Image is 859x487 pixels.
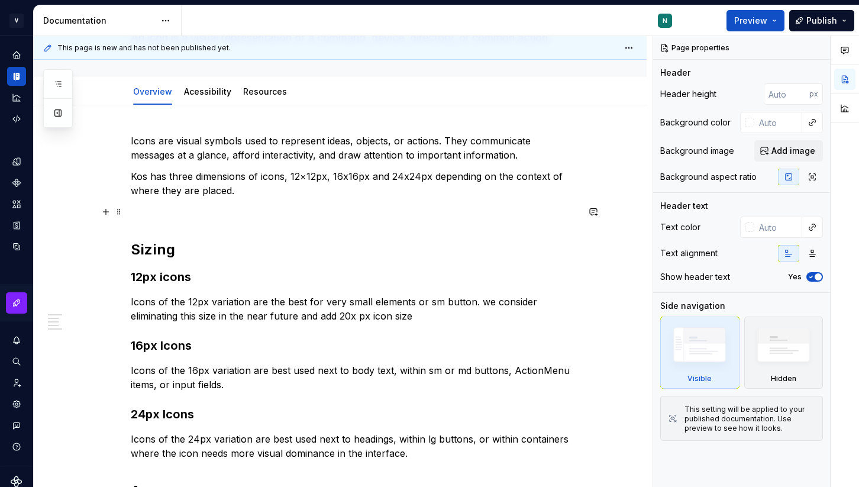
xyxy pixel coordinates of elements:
button: V [2,8,31,33]
div: Hidden [771,374,796,383]
h2: Sizing [131,240,578,259]
button: Add image [754,140,823,162]
div: Show header text [660,271,730,283]
a: Storybook stories [7,216,26,235]
p: px [809,89,818,99]
label: Yes [788,272,802,282]
div: This setting will be applied to your published documentation. Use preview to see how it looks. [684,405,815,433]
strong: 24px Icons [131,407,194,421]
a: Analytics [7,88,26,107]
strong: 16px Icons [131,338,192,353]
a: Resources [243,86,287,96]
button: Notifications [7,331,26,350]
div: Header height [660,88,716,100]
div: Visible [687,374,712,383]
div: Documentation [43,15,155,27]
button: Publish [789,10,854,31]
a: Settings [7,395,26,414]
div: Resources [238,79,292,104]
input: Auto [764,83,809,105]
p: Icons of the 12px variation are the best for very small elements or sm button. we consider elimin... [131,295,578,323]
a: Code automation [7,109,26,128]
span: Publish [806,15,837,27]
div: Header text [660,200,708,212]
input: Auto [754,217,802,238]
div: Acessibility [179,79,236,104]
div: Header [660,67,690,79]
a: Invite team [7,373,26,392]
p: Icons of the 16px variation are best used next to body text, within sm or md buttons, ActionMenu ... [131,363,578,392]
div: Text color [660,221,700,233]
a: Components [7,173,26,192]
button: Preview [726,10,784,31]
div: V [9,14,24,28]
div: Overview [128,79,177,104]
div: Text alignment [660,247,718,259]
a: Data sources [7,237,26,256]
p: Kos has three dimensions of icons, 12×12px, 16x16px and 24x24px depending on the context of where... [131,169,578,198]
p: Icons are visual symbols used to represent ideas, objects, or actions. They communicate messages ... [131,134,578,162]
div: Hidden [744,317,824,389]
span: Add image [771,145,815,157]
a: Assets [7,195,26,214]
h3: 12px icons [131,269,578,285]
div: Background color [660,117,731,128]
span: This page is new and has not been published yet. [57,43,231,53]
div: Background aspect ratio [660,171,757,183]
input: Auto [754,112,802,133]
div: Background image [660,145,734,157]
div: Side navigation [660,300,725,312]
a: Acessibility [184,86,231,96]
button: Search ⌘K [7,352,26,371]
a: Home [7,46,26,64]
p: Icons of the 24px variation are best used next to headings, within lg buttons, or within containe... [131,432,578,460]
a: Overview [133,86,172,96]
a: Documentation [7,67,26,86]
span: Preview [734,15,767,27]
div: N [663,16,667,25]
button: Contact support [7,416,26,435]
a: Design tokens [7,152,26,171]
div: Visible [660,317,739,389]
